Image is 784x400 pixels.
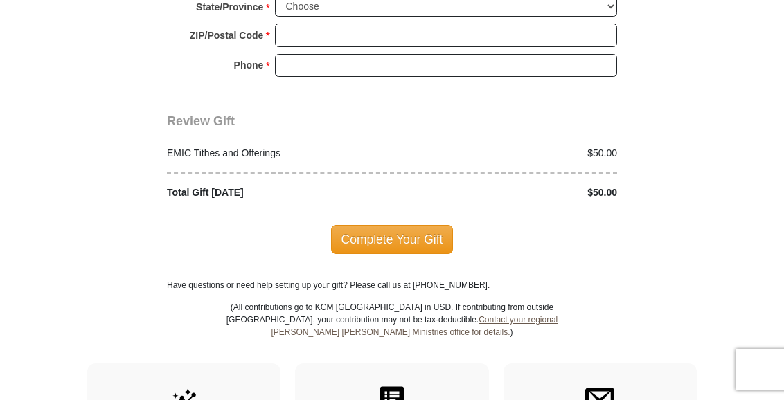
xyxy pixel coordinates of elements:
p: (All contributions go to KCM [GEOGRAPHIC_DATA] in USD. If contributing from outside [GEOGRAPHIC_D... [226,301,558,363]
div: $50.00 [392,146,625,161]
span: Complete Your Gift [331,225,454,254]
strong: ZIP/Postal Code [190,26,264,45]
div: EMIC Tithes and Offerings [160,146,393,161]
span: Review Gift [167,114,235,128]
p: Have questions or need help setting up your gift? Please call us at [PHONE_NUMBER]. [167,279,617,291]
strong: Phone [234,55,264,75]
div: $50.00 [392,185,625,200]
div: Total Gift [DATE] [160,185,393,200]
